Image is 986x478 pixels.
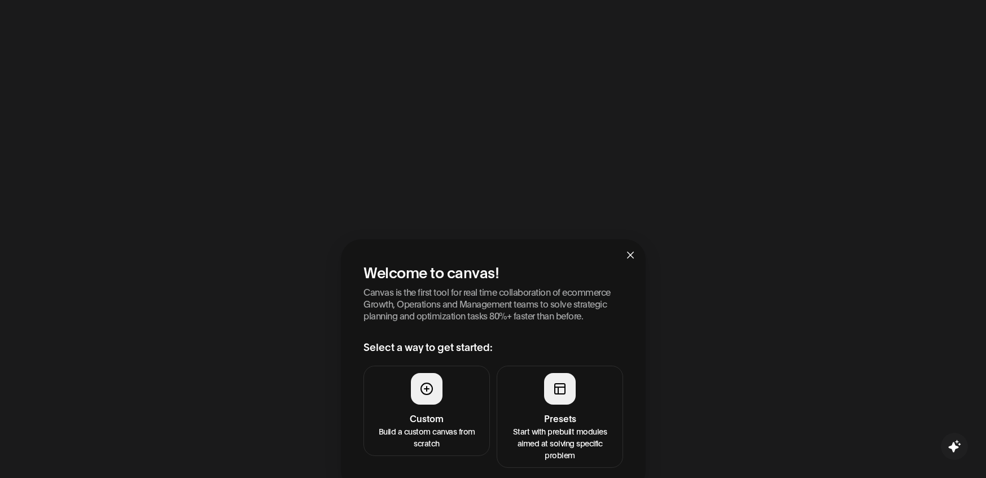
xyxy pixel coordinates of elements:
h4: Presets [504,411,616,425]
p: Start with prebuilt modules aimed at solving specific problem [504,425,616,461]
p: Canvas is the first tool for real time collaboration of ecommerce Growth, Operations and Manageme... [363,286,623,321]
span: close [626,251,635,260]
h3: Select a way to get started: [363,339,623,354]
p: Build a custom canvas from scratch [371,425,483,449]
button: CustomBuild a custom canvas from scratch [363,366,490,456]
h2: Welcome to canvas! [363,262,623,281]
button: Close [615,239,646,270]
h4: Custom [371,411,483,425]
button: PresetsStart with prebuilt modules aimed at solving specific problem [497,366,623,468]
